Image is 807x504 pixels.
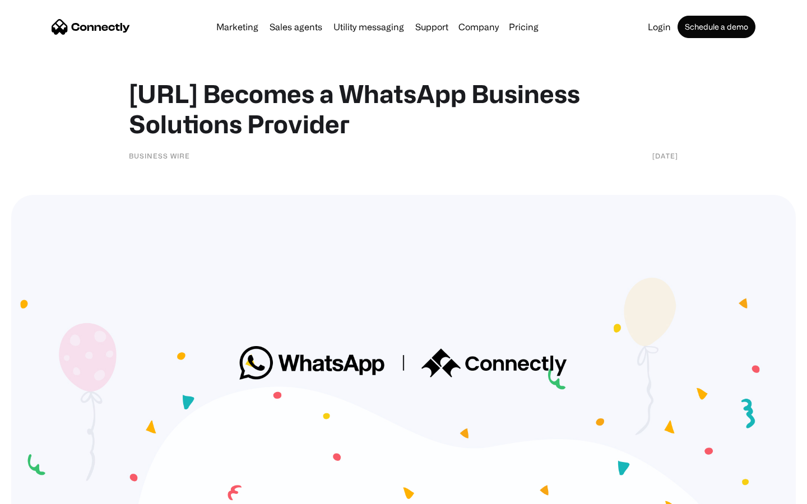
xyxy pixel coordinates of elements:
a: Marketing [212,22,263,31]
h1: [URL] Becomes a WhatsApp Business Solutions Provider [129,78,678,139]
aside: Language selected: English [11,484,67,500]
a: Schedule a demo [678,16,755,38]
a: Login [643,22,675,31]
div: [DATE] [652,150,678,161]
a: Pricing [504,22,543,31]
ul: Language list [22,484,67,500]
a: Utility messaging [329,22,409,31]
a: Sales agents [265,22,327,31]
a: Support [411,22,453,31]
div: Company [458,19,499,35]
div: Business Wire [129,150,190,161]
